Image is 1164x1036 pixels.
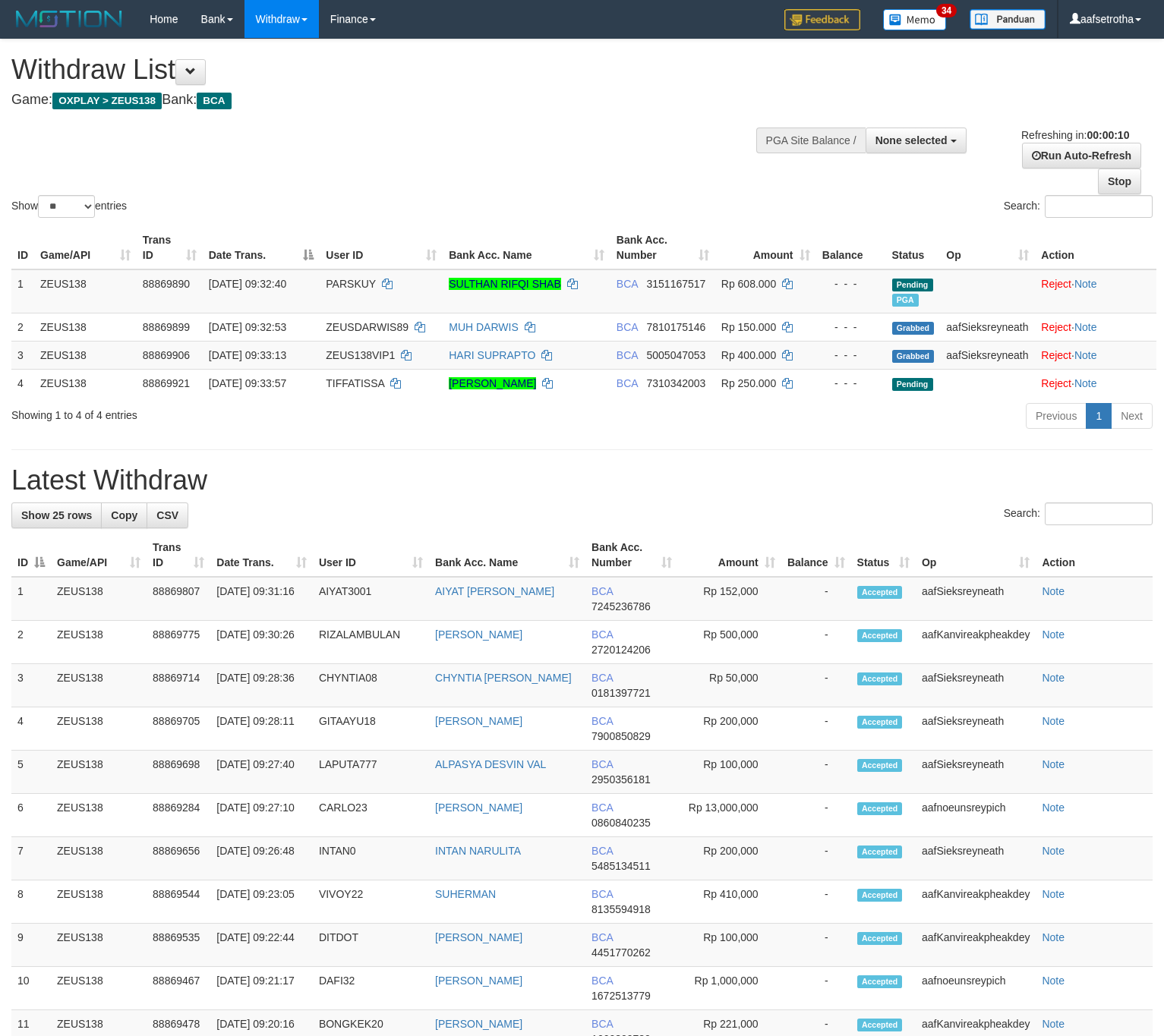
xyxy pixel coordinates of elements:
a: [PERSON_NAME] [435,975,522,987]
td: 8 [11,880,51,924]
span: BCA [591,801,613,814]
td: 3 [11,341,34,369]
span: Copy 2720124206 to clipboard [591,644,651,656]
span: 88869890 [143,278,190,290]
a: Note [1042,628,1065,641]
span: Rp 150.000 [721,321,776,333]
a: [PERSON_NAME] [435,931,522,943]
label: Show entries [11,195,127,218]
a: Note [1074,321,1097,333]
span: Accepted [857,845,903,858]
span: OXPLAY > ZEUS138 [52,93,162,109]
td: ZEUS138 [51,621,147,664]
a: HARI SUPRAPTO [449,349,535,361]
td: ZEUS138 [51,880,147,924]
td: ZEUS138 [51,664,147,707]
th: Trans ID: activate to sort column ascending [147,534,210,577]
td: ZEUS138 [51,751,147,794]
td: - [781,837,851,880]
td: 4 [11,707,51,751]
div: PGA Site Balance / [756,128,866,153]
td: aafSieksreyneath [916,707,1036,751]
span: [DATE] 09:33:57 [209,377,286,389]
td: Rp 100,000 [678,924,781,967]
a: Note [1042,931,1065,943]
span: BCA [591,715,613,727]
th: Status [886,226,941,269]
th: User ID: activate to sort column ascending [313,534,429,577]
span: Copy 4451770262 to clipboard [591,946,651,959]
label: Search: [1004,195,1153,218]
img: panduan.png [970,9,1046,30]
span: Accepted [857,802,903,815]
span: None selected [875,134,948,146]
span: BCA [617,377,638,389]
td: [DATE] 09:27:40 [210,751,313,794]
span: Copy 2950356181 to clipboard [591,773,651,786]
a: Note [1042,845,1065,857]
span: BCA [591,888,613,900]
a: Note [1074,349,1097,361]
span: BCA [591,585,613,597]
th: User ID: activate to sort column ascending [320,226,443,269]
td: ZEUS138 [34,269,137,313]
td: [DATE] 09:23:05 [210,880,313,924]
span: Accepted [857,1019,903,1031]
span: Accepted [857,629,903,642]
td: aafSieksreyneath [916,664,1036,707]
div: - - - [822,320,880,335]
span: Copy 0860840235 to clipboard [591,817,651,829]
span: PARSKUY [326,278,376,290]
a: Reject [1041,349,1071,361]
span: Accepted [857,672,903,685]
span: BCA [591,845,613,857]
td: 88869467 [147,967,210,1010]
td: 1 [11,269,34,313]
span: Accepted [857,716,903,729]
span: [DATE] 09:33:13 [209,349,286,361]
td: Rp 500,000 [678,621,781,664]
td: ZEUS138 [51,577,147,621]
td: AIYAT3001 [313,577,429,621]
div: - - - [822,376,880,391]
span: Copy 5005047053 to clipboard [647,349,706,361]
th: Amount: activate to sort column ascending [678,534,781,577]
a: Note [1042,758,1065,770]
td: aafKanvireakpheakdey [916,924,1036,967]
span: [DATE] 09:32:40 [209,278,286,290]
input: Search: [1045,502,1153,525]
a: 1 [1086,403,1112,429]
th: ID: activate to sort column descending [11,534,51,577]
span: CSV [156,509,178,521]
th: Game/API: activate to sort column ascending [34,226,137,269]
span: ZEUS138VIP1 [326,349,395,361]
a: Note [1042,975,1065,987]
span: Copy 3151167517 to clipboard [647,278,706,290]
th: Bank Acc. Name: activate to sort column ascending [429,534,585,577]
td: 88869544 [147,880,210,924]
span: Pending [892,378,933,391]
td: - [781,577,851,621]
div: - - - [822,348,880,363]
a: Note [1042,888,1065,900]
td: · [1035,369,1156,397]
span: Pending [892,279,933,291]
th: Action [1036,534,1153,577]
a: Note [1042,672,1065,684]
span: BCA [617,321,638,333]
td: Rp 200,000 [678,707,781,751]
td: · [1035,341,1156,369]
span: Copy 5485134511 to clipboard [591,860,651,872]
th: Action [1035,226,1156,269]
a: Note [1042,1018,1065,1030]
td: aafSieksreyneath [940,313,1035,341]
td: aafKanvireakpheakdey [916,621,1036,664]
td: 10 [11,967,51,1010]
input: Search: [1045,195,1153,218]
th: Status: activate to sort column ascending [851,534,916,577]
td: VIVOY22 [313,880,429,924]
td: INTAN0 [313,837,429,880]
span: BCA [591,628,613,641]
td: Rp 13,000,000 [678,794,781,837]
h1: Latest Withdraw [11,465,1153,496]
